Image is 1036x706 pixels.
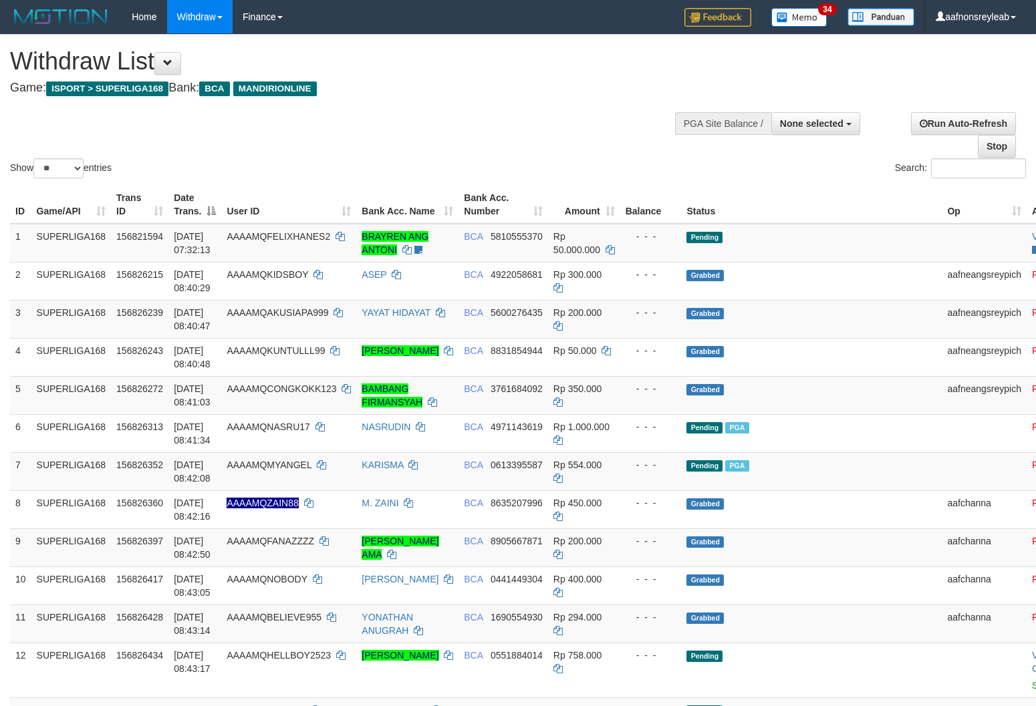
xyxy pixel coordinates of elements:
[116,498,163,508] span: 156826360
[356,186,459,224] th: Bank Acc. Name: activate to sort column ascending
[10,81,677,95] h4: Game: Bank:
[227,421,309,432] span: AAAAMQNASRU17
[553,421,610,432] span: Rp 1.000.000
[111,186,168,224] th: Trans ID: activate to sort column ascending
[895,158,1026,178] label: Search:
[227,536,314,546] span: AAAAMQFANAZZZZ
[725,422,749,433] span: Marked by aafchoeunmanni
[10,643,31,697] td: 12
[491,574,543,584] span: Copy 0441449304 to clipboard
[10,566,31,604] td: 10
[174,498,211,522] span: [DATE] 08:42:16
[464,231,483,242] span: BCA
[848,8,914,26] img: panduan.png
[626,382,676,395] div: - - -
[116,307,163,318] span: 156826239
[686,384,724,395] span: Grabbed
[675,112,771,135] div: PGA Site Balance /
[686,651,723,662] span: Pending
[116,345,163,356] span: 156826243
[227,460,311,470] span: AAAAMQMYANGEL
[553,231,600,255] span: Rp 50.000.000
[31,414,112,452] td: SUPERLIGA168
[168,186,221,224] th: Date Trans.: activate to sort column descending
[553,650,602,661] span: Rp 758.000
[942,376,1027,414] td: aafneangsreypich
[931,158,1026,178] input: Search:
[227,269,308,280] span: AAAAMQKIDSBOY
[626,306,676,319] div: - - -
[464,498,483,508] span: BCA
[626,610,676,624] div: - - -
[626,534,676,548] div: - - -
[174,345,211,369] span: [DATE] 08:40:48
[553,612,602,623] span: Rp 294.000
[362,612,413,636] a: YONATHAN ANUGRAH
[227,650,331,661] span: AAAAMQHELLBOY2523
[174,460,211,484] span: [DATE] 08:42:08
[553,536,602,546] span: Rp 200.000
[686,308,724,319] span: Grabbed
[771,8,827,27] img: Button%20Memo.svg
[227,612,321,623] span: AAAAMQBELIEVE955
[942,186,1027,224] th: Op: activate to sort column ascending
[31,262,112,300] td: SUPERLIGA168
[626,268,676,281] div: - - -
[626,649,676,662] div: - - -
[227,307,328,318] span: AAAAMQAKUSIAPA999
[686,574,724,586] span: Grabbed
[725,460,749,472] span: Marked by aafchoeunmanni
[362,231,428,255] a: BRAYREN ANG ANTONI
[686,498,724,510] span: Grabbed
[174,612,211,636] span: [DATE] 08:43:14
[626,344,676,357] div: - - -
[116,650,163,661] span: 156826434
[233,81,317,96] span: MANDIRIONLINE
[174,269,211,293] span: [DATE] 08:40:29
[686,232,723,243] span: Pending
[818,3,836,15] span: 34
[686,612,724,624] span: Grabbed
[227,498,298,508] span: Nama rekening ada tanda titik/strip, harap diedit
[31,338,112,376] td: SUPERLIGA168
[362,536,438,560] a: [PERSON_NAME] AMA
[116,460,163,470] span: 156826352
[978,135,1016,158] a: Stop
[116,574,163,584] span: 156826417
[10,414,31,452] td: 6
[942,604,1027,643] td: aafchanna
[362,498,398,508] a: M. ZAINI
[491,307,543,318] span: Copy 5600276435 to clipboard
[31,566,112,604] td: SUPERLIGA168
[780,118,844,129] span: None selected
[10,376,31,414] td: 5
[553,498,602,508] span: Rp 450.000
[362,460,403,470] a: KARISMA
[10,452,31,490] td: 7
[626,420,676,433] div: - - -
[10,528,31,566] td: 9
[10,48,677,75] h1: Withdraw List
[31,300,112,338] td: SUPERLIGA168
[31,643,112,697] td: SUPERLIGA168
[33,158,84,178] select: Showentries
[684,8,751,27] img: Feedback.jpg
[686,460,723,472] span: Pending
[626,230,676,243] div: - - -
[116,612,163,623] span: 156826428
[31,186,112,224] th: Game/API: activate to sort column ascending
[548,186,620,224] th: Amount: activate to sort column ascending
[362,269,386,280] a: ASEP
[491,460,543,470] span: Copy 0613395587 to clipboard
[626,458,676,472] div: - - -
[116,231,163,242] span: 156821594
[10,300,31,338] td: 3
[31,224,112,262] td: SUPERLIGA168
[553,460,602,470] span: Rp 554.000
[491,612,543,623] span: Copy 1690554930 to clipboard
[31,490,112,528] td: SUPERLIGA168
[227,231,330,242] span: AAAAMQFELIXHANES2
[116,421,163,432] span: 156826313
[686,536,724,548] span: Grabbed
[227,383,336,394] span: AAAAMQCONGKOKK123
